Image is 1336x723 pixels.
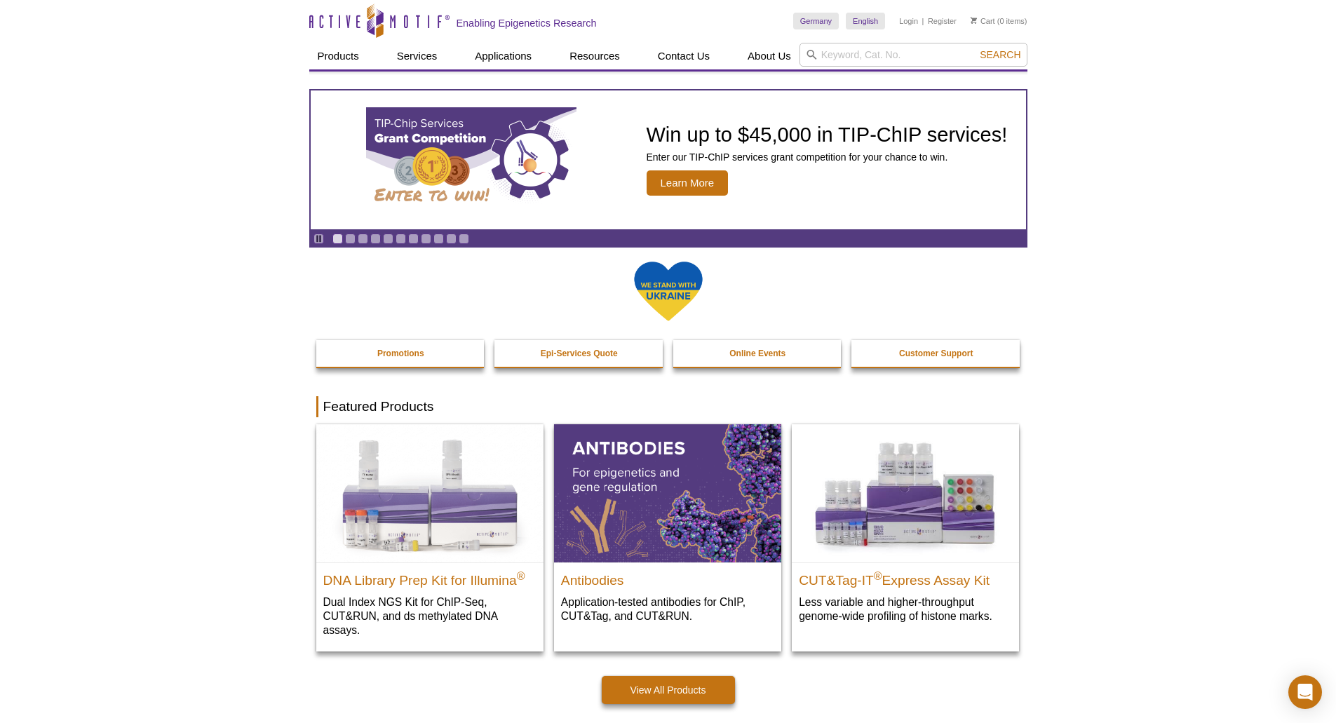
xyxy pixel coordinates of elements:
a: Go to slide 4 [370,234,381,244]
span: Learn More [647,170,729,196]
h2: Antibodies [561,567,774,588]
p: Dual Index NGS Kit for ChIP-Seq, CUT&RUN, and ds methylated DNA assays. [323,595,537,637]
a: Resources [561,43,628,69]
a: Cart [971,16,995,26]
img: We Stand With Ukraine [633,260,703,323]
strong: Promotions [377,349,424,358]
span: Search [980,49,1020,60]
p: Enter our TIP-ChIP services grant competition for your chance to win. [647,151,1008,163]
input: Keyword, Cat. No. [799,43,1027,67]
a: CUT&Tag-IT® Express Assay Kit CUT&Tag-IT®Express Assay Kit Less variable and higher-throughput ge... [792,424,1019,637]
img: All Antibodies [554,424,781,562]
a: Go to slide 11 [459,234,469,244]
a: Go to slide 10 [446,234,457,244]
img: Your Cart [971,17,977,24]
a: Go to slide 2 [345,234,356,244]
h2: DNA Library Prep Kit for Illumina [323,567,537,588]
strong: Epi-Services Quote [541,349,618,358]
h2: Enabling Epigenetics Research [457,17,597,29]
sup: ® [517,569,525,581]
a: View All Products [602,676,735,704]
a: Go to slide 5 [383,234,393,244]
a: TIP-ChIP Services Grant Competition Win up to $45,000 in TIP-ChIP services! Enter our TIP-ChIP se... [311,90,1026,229]
a: All Antibodies Antibodies Application-tested antibodies for ChIP, CUT&Tag, and CUT&RUN. [554,424,781,637]
a: Go to slide 3 [358,234,368,244]
p: Less variable and higher-throughput genome-wide profiling of histone marks​. [799,595,1012,623]
a: Online Events [673,340,843,367]
a: About Us [739,43,799,69]
a: Applications [466,43,540,69]
strong: Customer Support [899,349,973,358]
a: Toggle autoplay [313,234,324,244]
a: Login [899,16,918,26]
a: Go to slide 6 [396,234,406,244]
div: Open Intercom Messenger [1288,675,1322,709]
a: Go to slide 8 [421,234,431,244]
article: TIP-ChIP Services Grant Competition [311,90,1026,229]
a: DNA Library Prep Kit for Illumina DNA Library Prep Kit for Illumina® Dual Index NGS Kit for ChIP-... [316,424,544,651]
a: Germany [793,13,839,29]
p: Application-tested antibodies for ChIP, CUT&Tag, and CUT&RUN. [561,595,774,623]
a: Go to slide 7 [408,234,419,244]
h2: CUT&Tag-IT Express Assay Kit [799,567,1012,588]
a: English [846,13,885,29]
button: Search [976,48,1025,61]
a: Epi-Services Quote [494,340,664,367]
li: | [922,13,924,29]
a: Register [928,16,957,26]
img: DNA Library Prep Kit for Illumina [316,424,544,562]
a: Go to slide 9 [433,234,444,244]
a: Products [309,43,367,69]
sup: ® [874,569,882,581]
h2: Win up to $45,000 in TIP-ChIP services! [647,124,1008,145]
strong: Online Events [729,349,785,358]
h2: Featured Products [316,396,1020,417]
a: Promotions [316,340,486,367]
li: (0 items) [971,13,1027,29]
a: Services [389,43,446,69]
a: Go to slide 1 [332,234,343,244]
a: Customer Support [851,340,1021,367]
a: Contact Us [649,43,718,69]
img: TIP-ChIP Services Grant Competition [366,107,576,212]
img: CUT&Tag-IT® Express Assay Kit [792,424,1019,562]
